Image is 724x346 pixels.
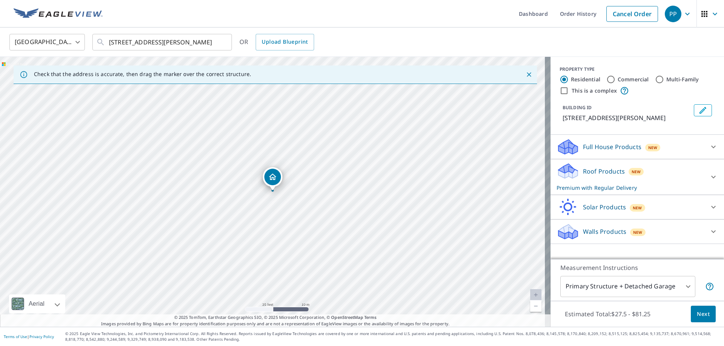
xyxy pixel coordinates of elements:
[563,104,592,111] p: BUILDING ID
[262,37,308,47] span: Upload Blueprint
[666,76,699,83] label: Multi-Family
[583,203,626,212] p: Solar Products
[571,76,600,83] label: Residential
[560,276,695,297] div: Primary Structure + Detached Garage
[694,104,712,116] button: Edit building 1
[560,263,714,272] p: Measurement Instructions
[705,282,714,291] span: Your report will include the primary structure and a detached garage if one exists.
[557,184,704,192] p: Premium with Regular Delivery
[665,6,681,22] div: PP
[563,113,691,122] p: [STREET_ADDRESS][PERSON_NAME]
[239,34,314,50] div: OR
[583,167,625,176] p: Roof Products
[331,314,363,320] a: OpenStreetMap
[9,294,65,313] div: Aerial
[618,76,649,83] label: Commercial
[524,70,534,79] button: Close
[4,334,54,339] p: |
[109,32,216,53] input: Search by address or latitude-longitude
[364,314,377,320] a: Terms
[557,162,718,192] div: Roof ProductsNewPremium with Regular Delivery
[633,205,642,211] span: New
[632,169,641,175] span: New
[65,331,720,342] p: © 2025 Eagle View Technologies, Inc. and Pictometry International Corp. All Rights Reserved. Repo...
[648,145,658,151] span: New
[606,6,658,22] a: Cancel Order
[26,294,47,313] div: Aerial
[697,309,710,319] span: Next
[14,8,103,20] img: EV Logo
[256,34,314,50] a: Upload Blueprint
[9,32,85,53] div: [GEOGRAPHIC_DATA]
[691,306,716,323] button: Next
[34,71,251,78] p: Check that the address is accurate, then drag the marker over the correct structure.
[633,229,643,235] span: New
[174,314,377,321] span: © 2025 TomTom, Earthstar Geographics SIO, © 2025 Microsoft Corporation, ©
[557,198,718,216] div: Solar ProductsNew
[530,289,541,300] a: Current Level 20, Zoom In Disabled
[583,142,641,151] p: Full House Products
[4,334,27,339] a: Terms of Use
[530,300,541,312] a: Current Level 20, Zoom Out
[583,227,626,236] p: Walls Products
[560,66,715,73] div: PROPERTY TYPE
[557,223,718,241] div: Walls ProductsNew
[29,334,54,339] a: Privacy Policy
[559,306,657,322] p: Estimated Total: $27.5 - $81.25
[572,87,617,95] label: This is a complex
[557,138,718,156] div: Full House ProductsNew
[263,167,282,191] div: Dropped pin, building 1, Residential property, 3311 Washburn Ave N Minneapolis, MN 55412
